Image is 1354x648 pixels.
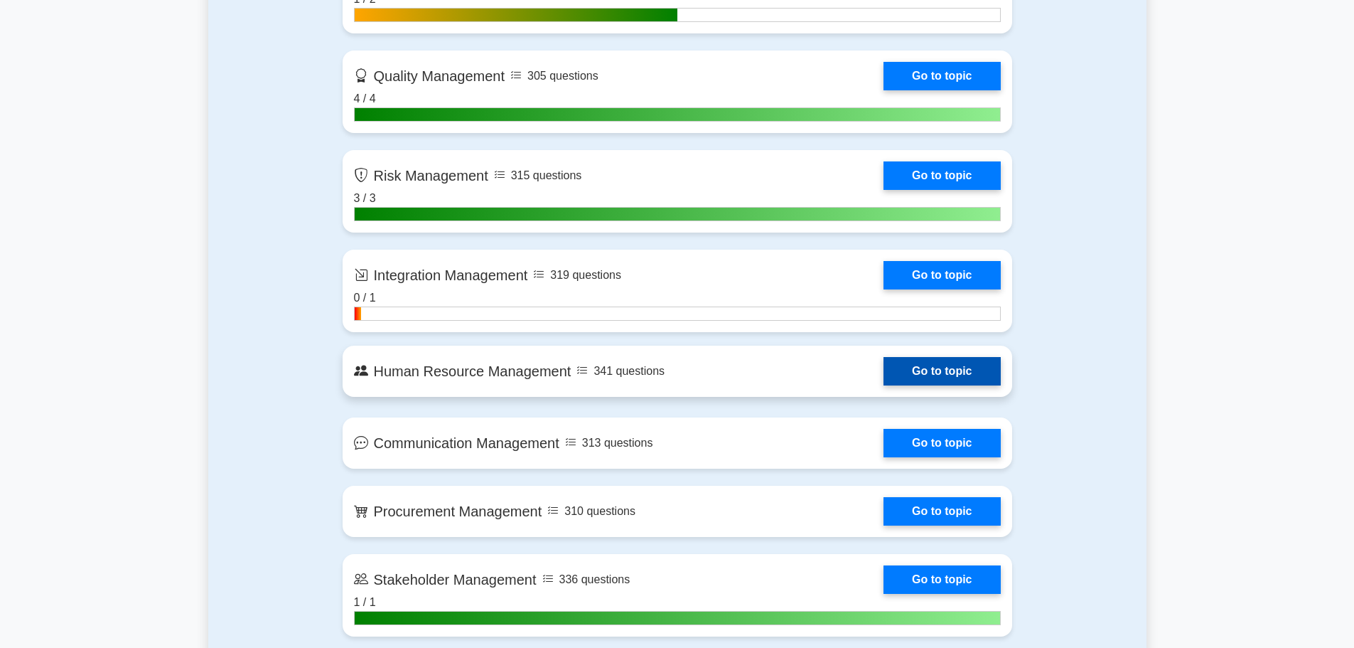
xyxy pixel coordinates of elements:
a: Go to topic [883,261,1000,290]
a: Go to topic [883,429,1000,457]
a: Go to topic [883,161,1000,190]
a: Go to topic [883,62,1000,90]
a: Go to topic [883,357,1000,386]
a: Go to topic [883,565,1000,594]
a: Go to topic [883,497,1000,526]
